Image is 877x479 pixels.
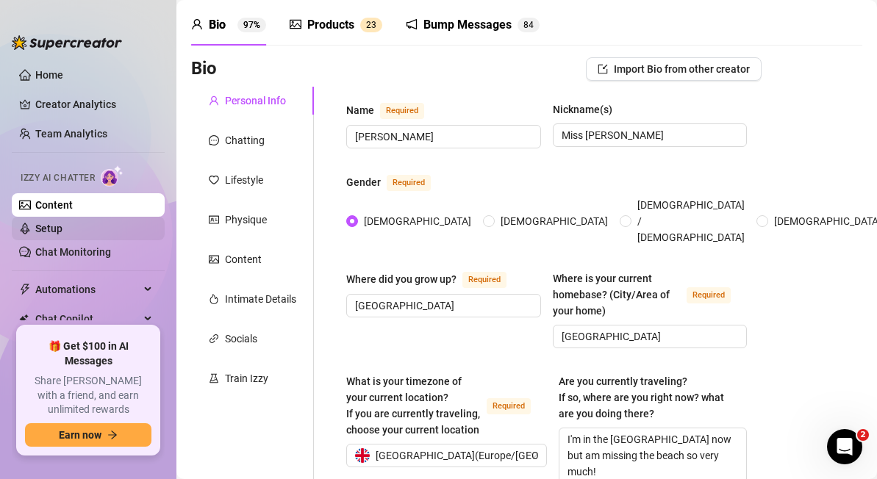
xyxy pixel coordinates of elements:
button: Import Bio from other creator [586,57,762,81]
div: Intimate Details [225,291,296,307]
span: Required [487,398,531,414]
span: Required [387,175,431,191]
span: Izzy AI Chatter [21,171,95,185]
a: Chat Monitoring [35,246,111,258]
span: 2 [366,20,371,30]
span: Are you currently traveling? If so, where are you right now? what are you doing there? [559,375,724,419]
div: Where is your current homebase? (City/Area of your home) [553,270,681,319]
label: Name [346,101,440,119]
div: Products [307,16,354,34]
span: [GEOGRAPHIC_DATA] ( Europe/[GEOGRAPHIC_DATA] ) [376,444,618,467]
a: Home [35,69,63,81]
span: user [209,96,219,106]
span: link [209,334,219,344]
div: Content [225,251,262,267]
span: experiment [209,373,219,383]
span: Required [687,287,731,303]
div: Bump Messages [423,16,512,34]
div: Lifestyle [225,172,263,188]
span: Required [462,272,506,288]
span: Required [380,103,424,119]
sup: 23 [360,18,382,32]
a: Team Analytics [35,128,107,140]
a: Setup [35,223,62,234]
div: Train Izzy [225,370,268,386]
div: Personal Info [225,93,286,109]
div: Gender [346,174,381,190]
span: picture [209,254,219,264]
span: 2 [857,429,869,441]
span: import [598,64,608,74]
span: fire [209,294,219,304]
span: heart [209,175,219,185]
span: idcard [209,215,219,225]
span: notification [406,18,418,30]
input: Name [355,129,529,145]
span: 4 [529,20,534,30]
div: Where did you grow up? [346,271,457,287]
label: Gender [346,173,447,191]
span: picture [290,18,301,30]
label: Where is your current homebase? (City/Area of your home) [553,270,748,319]
div: Nickname(s) [553,101,612,118]
a: Content [35,199,73,211]
button: Earn nowarrow-right [25,423,151,447]
sup: 97% [237,18,266,32]
span: thunderbolt [19,284,31,295]
span: user [191,18,203,30]
span: [DEMOGRAPHIC_DATA] [358,213,477,229]
iframe: Intercom live chat [827,429,862,464]
img: AI Chatter [101,165,124,187]
span: What is your timezone of your current location? If you are currently traveling, choose your curre... [346,375,480,436]
span: arrow-right [107,430,118,440]
div: Socials [225,331,257,347]
img: logo-BBDzfeDw.svg [12,35,122,50]
span: [DEMOGRAPHIC_DATA] / [DEMOGRAPHIC_DATA] [631,197,751,245]
span: [DEMOGRAPHIC_DATA] [495,213,614,229]
span: Import Bio from other creator [614,63,750,75]
span: Earn now [59,429,101,441]
div: Physique [225,212,267,228]
span: Chat Copilot [35,307,140,331]
input: Nickname(s) [562,127,736,143]
span: 🎁 Get $100 in AI Messages [25,339,151,368]
div: Chatting [225,132,265,148]
label: Where did you grow up? [346,270,523,288]
img: Chat Copilot [19,314,29,324]
input: Where did you grow up? [355,298,529,314]
div: Bio [209,16,226,34]
input: Where is your current homebase? (City/Area of your home) [562,328,736,345]
span: 8 [523,20,529,30]
span: Automations [35,278,140,301]
label: Nickname(s) [553,101,623,118]
sup: 84 [518,18,540,32]
img: gb [355,448,370,463]
span: 3 [371,20,376,30]
h3: Bio [191,57,217,81]
span: Share [PERSON_NAME] with a friend, and earn unlimited rewards [25,374,151,417]
a: Creator Analytics [35,93,153,116]
div: Name [346,102,374,118]
span: message [209,135,219,145]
